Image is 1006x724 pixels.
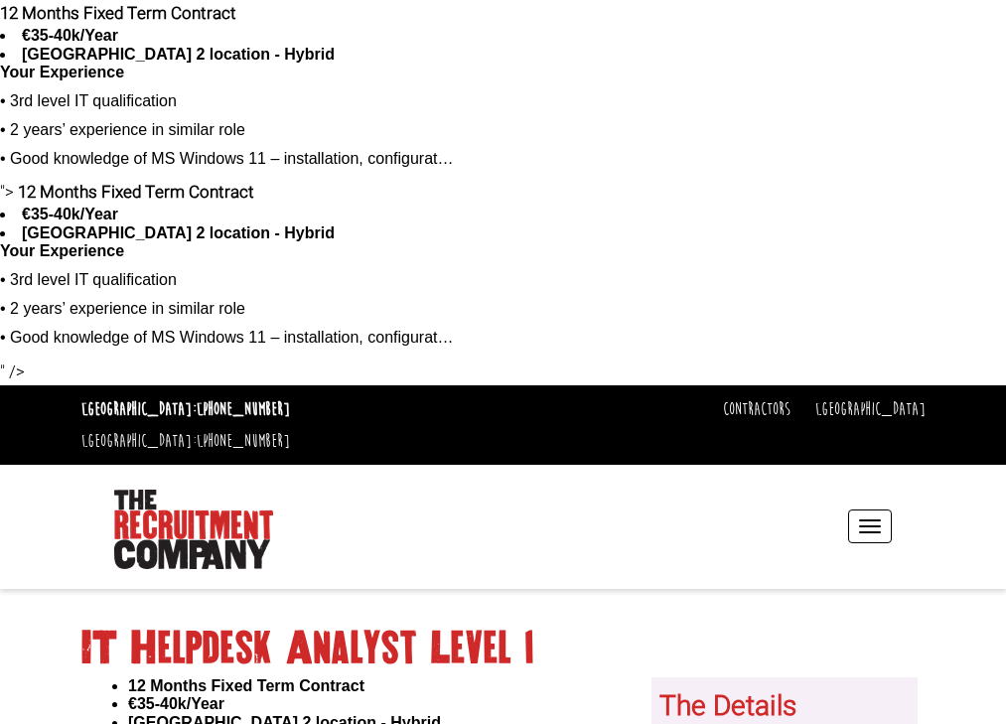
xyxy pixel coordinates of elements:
img: The Recruitment Company [114,490,273,569]
strong: €35-40k/Year [22,27,118,44]
strong: €35-40k/Year [22,206,118,222]
a: Contractors [723,398,790,420]
a: [GEOGRAPHIC_DATA] [815,398,926,420]
strong: [GEOGRAPHIC_DATA] 2 location - Hybrid [22,224,335,241]
strong: [GEOGRAPHIC_DATA] 2 location - Hybrid [22,46,335,63]
li: [GEOGRAPHIC_DATA]: [76,393,295,425]
li: [GEOGRAPHIC_DATA]: [76,425,295,457]
a: [PHONE_NUMBER] [197,430,290,452]
strong: €35-40k/Year [128,695,224,712]
h1: IT Helpdesk Analyst Level 1 [81,631,926,666]
strong: 12 Months Fixed Term Contract [128,677,364,694]
h3: The Details [659,692,910,723]
a: [PHONE_NUMBER] [197,398,290,420]
strong: 12 Months Fixed Term Contract [18,180,254,205]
